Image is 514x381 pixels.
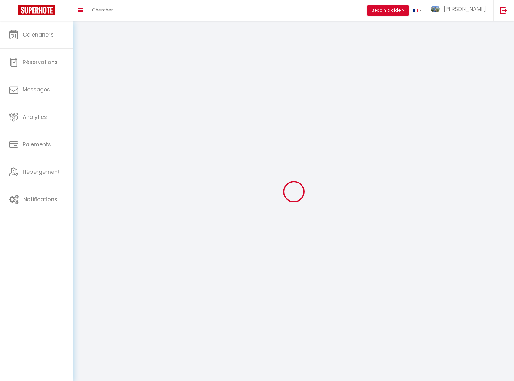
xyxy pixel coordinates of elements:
button: Ouvrir le widget de chat LiveChat [5,2,23,21]
span: Messages [23,86,50,93]
span: Réservations [23,58,58,66]
img: Super Booking [18,5,55,15]
img: logout [500,7,507,14]
span: Notifications [23,195,57,203]
span: Calendriers [23,31,54,38]
span: [PERSON_NAME] [444,5,486,13]
img: ... [431,6,440,13]
span: Paiements [23,141,51,148]
span: Chercher [92,7,113,13]
span: Hébergement [23,168,60,176]
button: Besoin d'aide ? [367,5,409,16]
span: Analytics [23,113,47,121]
